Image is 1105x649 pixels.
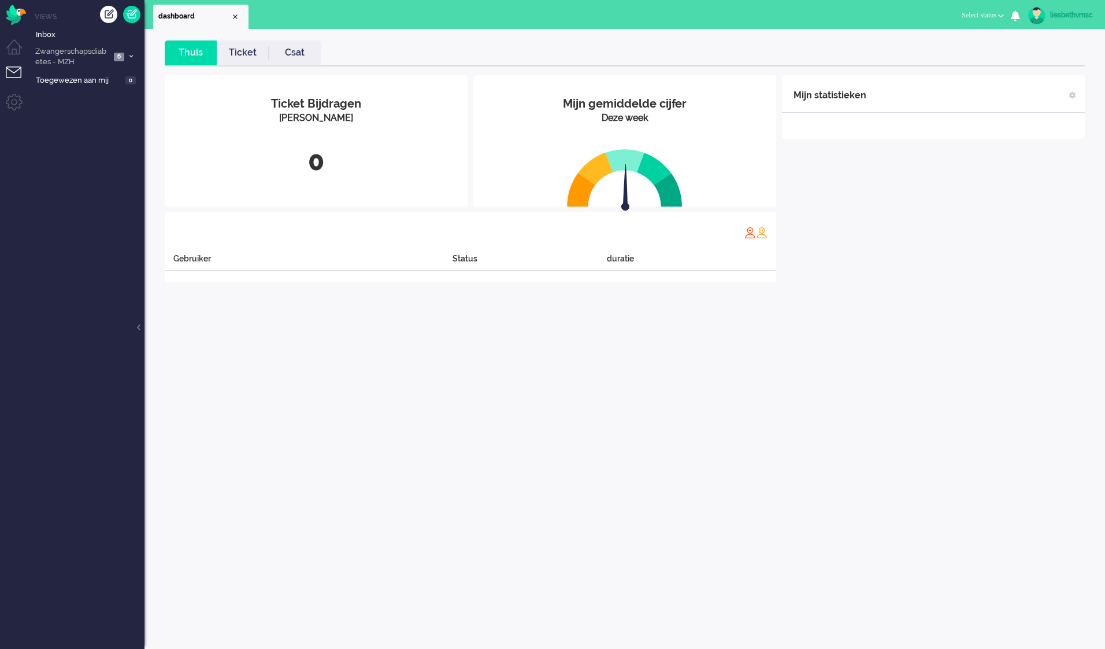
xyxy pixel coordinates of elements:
[1050,9,1093,21] div: liesbethvmsc
[955,7,1011,24] button: Select status
[6,5,26,25] img: flow_omnibird.svg
[955,3,1011,29] li: Select status
[173,142,459,180] div: 0
[125,76,136,85] span: 0
[607,253,776,271] div: duratie
[482,112,767,125] div: Deze week
[36,75,122,86] span: Toegewezen aan mij
[35,12,144,21] li: Views
[34,73,144,86] a: Toegewezen aan mij 0
[744,227,756,238] img: profile_red.svg
[165,46,217,60] a: Thuis
[165,40,217,65] li: Thuis
[34,46,110,68] span: Zwangerschapsdiabetes - MZH
[756,227,767,238] img: profile_orange.svg
[34,28,144,40] a: Inbox
[793,84,866,107] div: Mijn statistieken
[6,39,32,65] li: Dashboard menu
[482,95,767,112] div: Mijn gemiddelde cijfer
[6,8,26,16] a: Omnidesk
[1026,7,1093,24] a: liesbethvmsc
[231,12,240,21] div: Close tab
[6,67,32,93] li: Tickets menu
[962,11,996,19] span: Select status
[600,164,650,213] img: arrow.svg
[114,53,124,61] span: 6
[217,40,269,65] li: Ticket
[1028,7,1045,24] img: avatar
[453,253,607,271] div: Status
[269,46,321,60] a: Csat
[173,95,459,112] div: Ticket Bijdragen
[269,40,321,65] li: Csat
[158,12,231,21] span: dashboard
[567,149,683,207] img: semi_circle.svg
[100,6,117,23] div: Creëer ticket
[36,30,144,40] span: Inbox
[153,5,249,29] li: Dashboard
[173,112,459,125] div: [PERSON_NAME]
[123,6,140,23] a: Quick Ticket
[165,253,453,271] div: Gebruiker
[217,46,269,60] a: Ticket
[6,94,32,120] li: Admin menu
